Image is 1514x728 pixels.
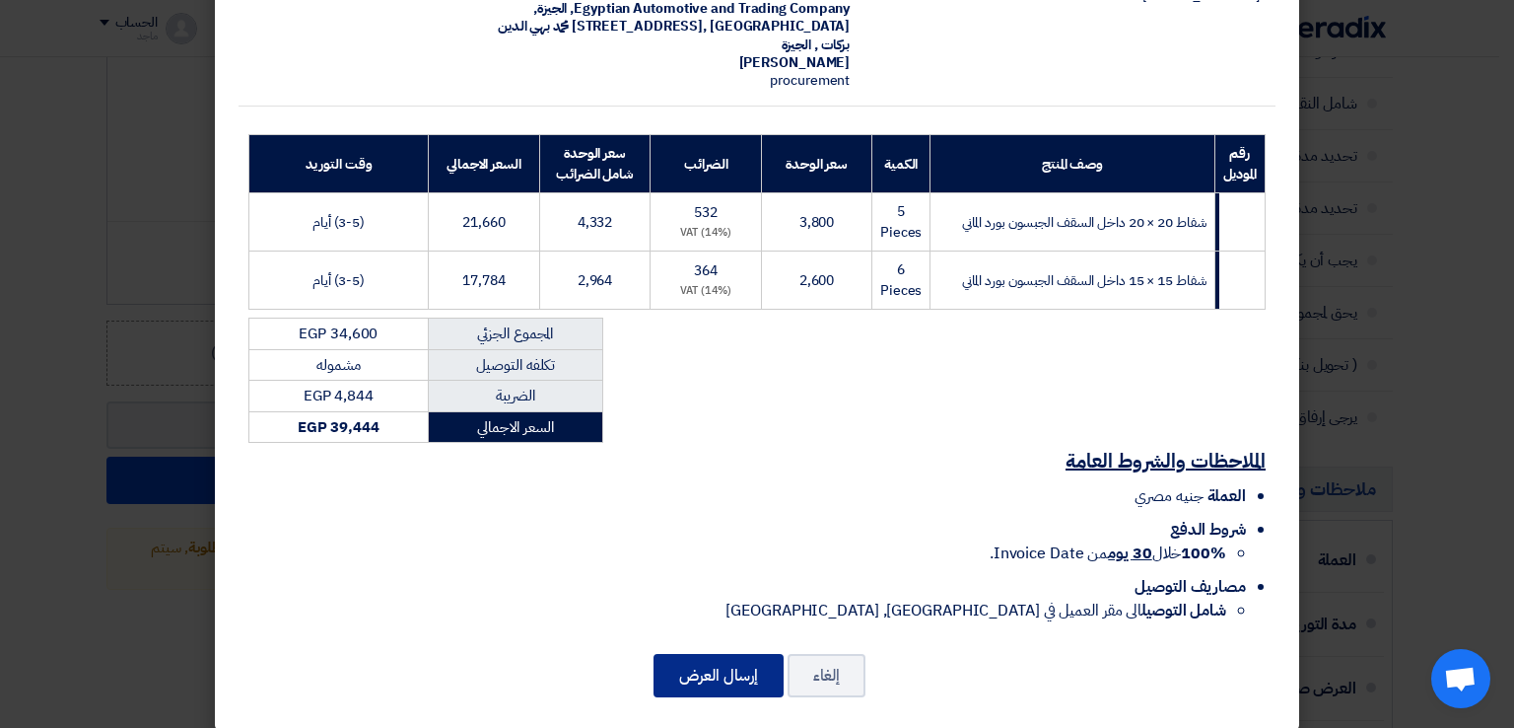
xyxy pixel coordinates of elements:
span: 6 Pieces [880,259,922,301]
span: [PERSON_NAME] [739,52,851,73]
span: 364 [694,260,718,281]
span: procurement [770,70,850,91]
th: وصف المنتج [930,135,1214,193]
span: 17,784 [462,270,505,291]
u: الملاحظات والشروط العامة [1066,446,1266,475]
span: 21,660 [462,212,505,233]
span: 4,332 [578,212,613,233]
span: شفاط 15 × 15 داخل السقف الجبسون بورد الماني [962,270,1206,291]
div: (14%) VAT [658,225,753,242]
span: مصاريف التوصيل [1135,575,1246,599]
span: مشموله [316,354,360,376]
li: الى مقر العميل في [GEOGRAPHIC_DATA], [GEOGRAPHIC_DATA] [248,599,1226,622]
strong: EGP 39,444 [298,416,379,438]
span: 5 Pieces [880,201,922,243]
div: (14%) VAT [658,283,753,300]
span: (3-5) أيام [312,270,365,291]
a: Open chat [1431,649,1490,708]
td: تكلفه التوصيل [428,349,602,381]
span: شفاط 20 × 20 داخل السقف الجبسون بورد الماني [962,212,1206,233]
span: EGP 4,844 [304,385,374,406]
td: المجموع الجزئي [428,319,602,350]
th: رقم الموديل [1214,135,1265,193]
span: (3-5) أيام [312,212,365,233]
strong: شامل التوصيل [1141,599,1226,622]
th: سعر الوحدة [762,135,872,193]
th: سعر الوحدة شامل الضرائب [539,135,651,193]
span: خلال من Invoice Date. [990,542,1226,565]
button: إلغاء [788,654,865,697]
th: الضرائب [651,135,762,193]
th: وقت التوريد [249,135,429,193]
span: العملة [1207,484,1246,508]
th: الكمية [871,135,929,193]
span: 532 [694,202,718,223]
span: 2,964 [578,270,613,291]
button: إرسال العرض [654,654,784,697]
strong: 100% [1181,542,1226,565]
span: جنيه مصري [1135,484,1203,508]
td: الضريبة [428,381,602,412]
u: 30 يوم [1108,542,1151,565]
td: السعر الاجمالي [428,411,602,443]
span: شروط الدفع [1170,518,1246,542]
span: 2,600 [799,270,835,291]
th: السعر الاجمالي [429,135,540,193]
span: 3,800 [799,212,835,233]
td: EGP 34,600 [249,319,429,350]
